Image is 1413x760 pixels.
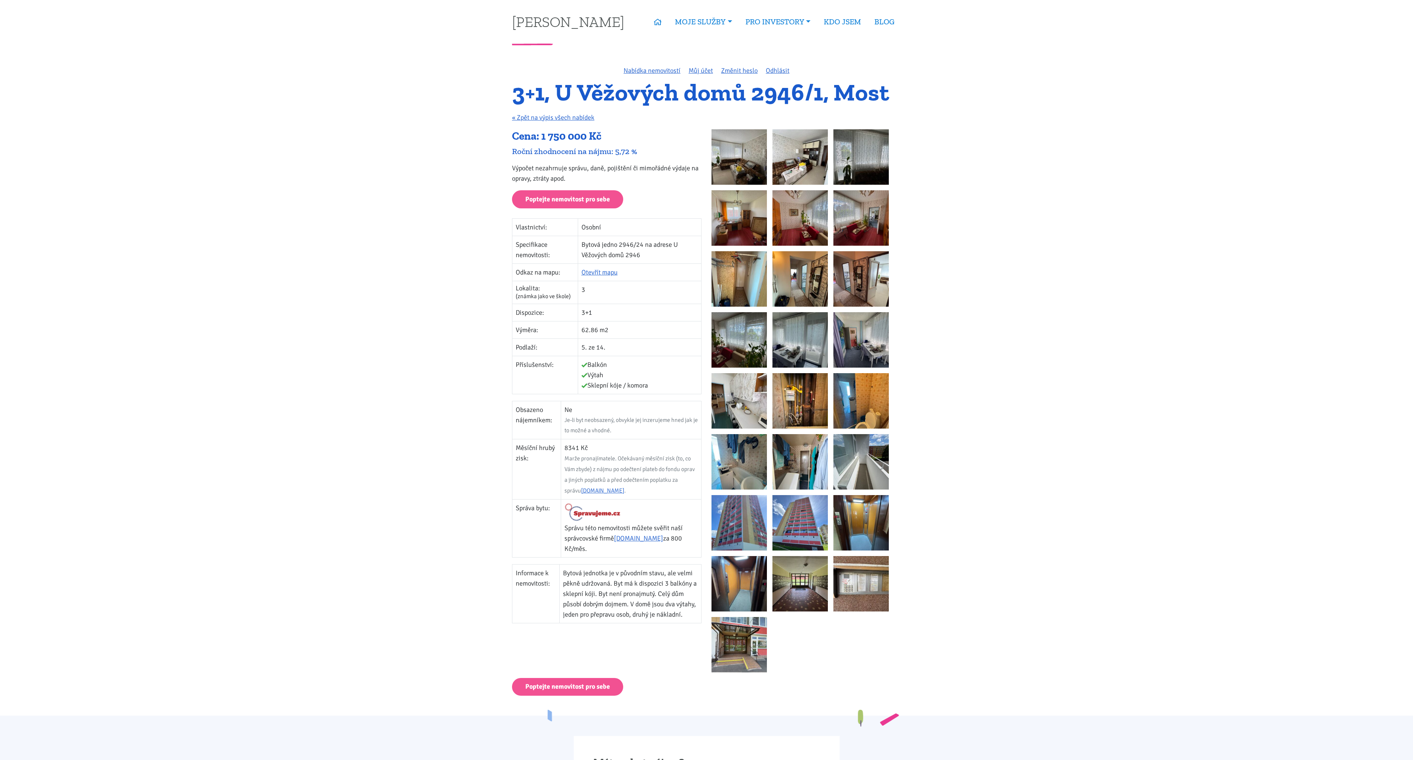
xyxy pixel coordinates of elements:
[512,163,702,184] p: Výpočet nezahrnuje správu, daně, pojištění či mimořádné výdaje na opravy, ztráty apod.
[512,263,578,281] td: Odkaz na mapu:
[668,13,738,30] a: MOJE SLUŽBY
[868,13,901,30] a: BLOG
[512,565,560,623] td: Informace k nemovitosti:
[512,281,578,304] td: Lokalita:
[614,534,663,542] a: [DOMAIN_NAME]
[561,401,701,439] td: Ne
[512,14,624,29] a: [PERSON_NAME]
[512,338,578,356] td: Podlaží:
[578,281,701,304] td: 3
[624,67,680,75] a: Nabídka nemovitostí
[512,146,702,156] div: Roční zhodnocení na nájmu: 5,72 %
[512,82,901,103] h1: 3+1, U Věžových domů 2946/1, Most
[512,678,623,696] a: Poptejte nemovitost pro sebe
[817,13,868,30] a: KDO JSEM
[578,236,701,263] td: Bytová jedno 2946/24 na adrese U Věžových domů 2946
[512,190,623,208] a: Poptejte nemovitost pro sebe
[578,321,701,338] td: 62.86 m2
[512,321,578,338] td: Výměra:
[512,401,561,439] td: Obsazeno nájemníkem:
[516,293,571,300] span: (známka jako ve škole)
[564,415,698,436] div: Je-li byt neobsazený, obvykle jej inzerujeme hned jak je to možné a vhodné.
[561,439,701,499] td: 8341 Kč
[581,268,618,276] a: Otevřít mapu
[512,113,594,122] a: « Zpět na výpis všech nabídek
[739,13,817,30] a: PRO INVESTORY
[578,218,701,236] td: Osobní
[564,503,621,521] img: Logo Spravujeme.cz
[689,67,713,75] a: Můj účet
[559,565,701,623] td: Bytová jednotka je v původním stavu, ale velmi pěkně udržovaná. Byt má k dispozici 3 balkóny a sk...
[512,439,561,499] td: Měsíční hrubý zisk:
[578,304,701,321] td: 3+1
[512,499,561,558] td: Správa bytu:
[564,455,695,494] span: Marže pronajímatele. Očekávaný měsíční zisk (to, co Vám zbyde) z nájmu po odečtení plateb do fond...
[512,236,578,263] td: Specifikace nemovitosti:
[512,129,702,143] div: Cena: 1 750 000 Kč
[766,67,789,75] a: Odhlásit
[564,523,698,554] p: Správu této nemovitosti můžete svěřit naší správcovské firmě za 800 Kč/měs.
[581,487,624,494] a: [DOMAIN_NAME]
[512,356,578,394] td: Příslušenství:
[721,67,758,75] a: Změnit heslo
[512,218,578,236] td: Vlastnictví:
[512,304,578,321] td: Dispozice:
[578,356,701,394] td: Balkón Výtah Sklepní kóje / komora
[578,338,701,356] td: 5. ze 14.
